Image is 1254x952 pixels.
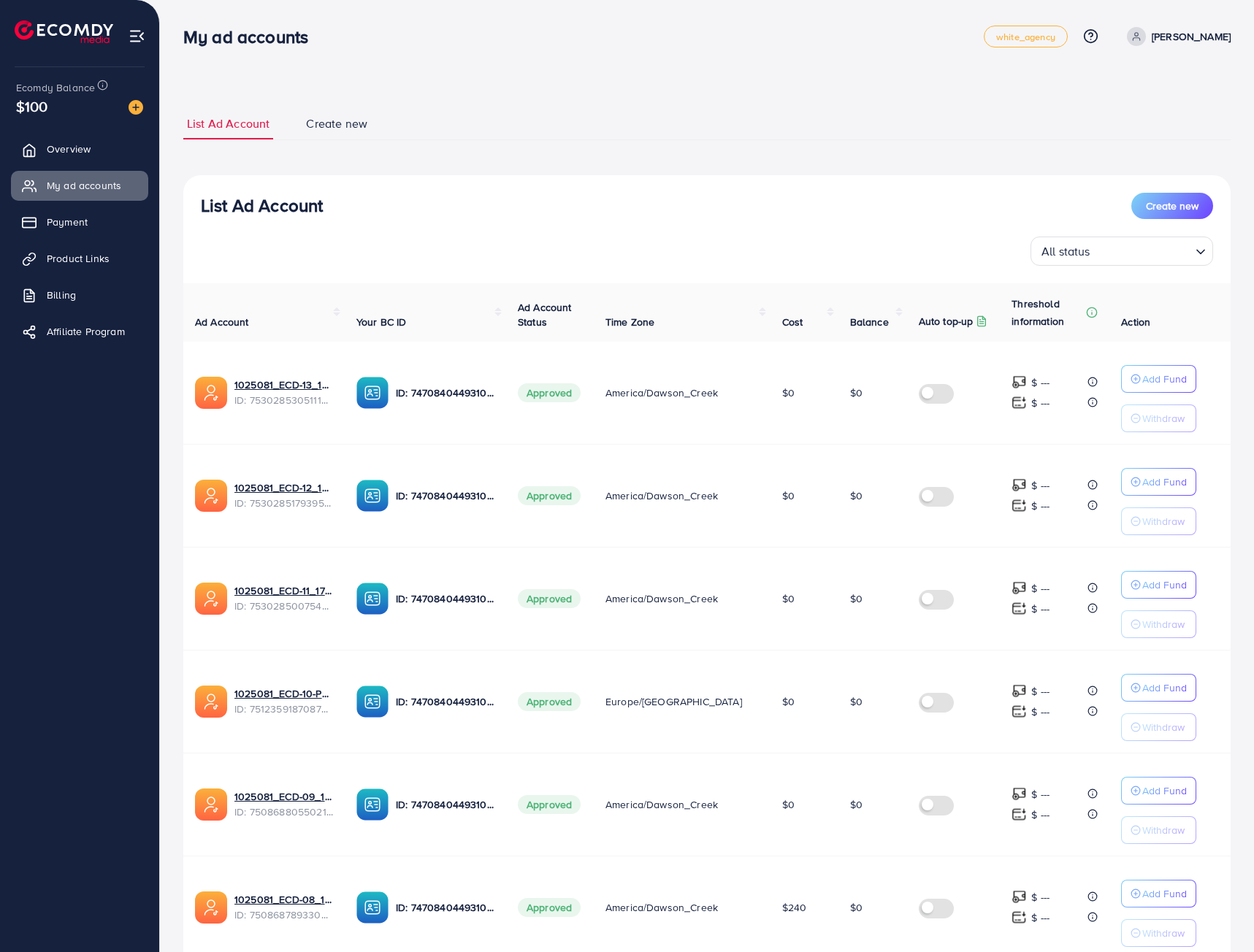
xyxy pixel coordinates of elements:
span: white_agency [996,32,1055,42]
div: <span class='underline'>1025081_ECD-13_1753281182469</span></br>7530285305111822352 [234,377,333,407]
a: [PERSON_NAME] [1121,27,1231,46]
a: Product Links [11,244,148,273]
p: [PERSON_NAME] [1152,28,1231,45]
p: Add Fund [1142,473,1187,491]
span: Product Links [47,251,110,266]
h3: My ad accounts [183,26,320,47]
img: top-up amount [1012,889,1027,905]
img: top-up amount [1012,601,1027,616]
span: Approved [518,589,581,608]
img: ic-ba-acc.ded83a64.svg [356,686,389,718]
span: Create new [1146,199,1198,213]
span: $0 [782,385,795,400]
img: top-up amount [1012,395,1027,410]
img: ic-ads-acc.e4c84228.svg [195,891,227,924]
a: Overview [11,134,148,164]
a: 1025081_ECD-11_1753281121599 [234,583,333,598]
p: Add Fund [1142,679,1187,696]
span: Time Zone [605,315,654,329]
span: $0 [850,900,863,915]
span: $0 [850,694,863,709]
img: top-up amount [1012,477,1027,493]
button: Add Fund [1121,880,1196,907]
span: ID: 7512359187087917073 [234,702,333,716]
span: Affiliate Program [47,324,125,339]
img: top-up amount [1012,786,1027,802]
img: logo [15,20,113,43]
div: Search for option [1031,237,1213,266]
span: $0 [850,385,863,400]
span: $240 [782,900,807,915]
a: 1025081_ECD-10-Pháp_1749107447127 [234,686,333,701]
p: ID: 7470840449310277648 [396,796,494,813]
a: My ad accounts [11,171,148,200]
a: 1025081_ECD-13_1753281182469 [234,377,333,392]
span: Action [1121,315,1150,329]
span: ID: 7530285305111822352 [234,393,333,407]
div: <span class='underline'>1025081_ECD-08_1748252645944</span></br>7508687893305868289 [234,892,333,922]
p: $ --- [1031,786,1050,803]
span: $100 [16,96,48,117]
button: Add Fund [1121,365,1196,393]
p: $ --- [1031,580,1050,597]
button: Add Fund [1121,674,1196,702]
button: Withdraw [1121,610,1196,638]
span: $0 [782,797,795,812]
span: $0 [782,591,795,606]
span: ID: 7530285179395440641 [234,496,333,510]
p: ID: 7470840449310277648 [396,693,494,710]
span: Approved [518,795,581,814]
button: Add Fund [1121,468,1196,496]
span: Approved [518,486,581,505]
span: Approved [518,383,581,402]
p: Add Fund [1142,885,1187,902]
img: top-up amount [1012,683,1027,699]
span: Ecomdy Balance [16,80,95,95]
img: ic-ads-acc.e4c84228.svg [195,583,227,615]
button: Add Fund [1121,571,1196,599]
p: Withdraw [1142,924,1185,942]
p: $ --- [1031,477,1050,494]
div: <span class='underline'>1025081_ECD-09_1748252683214</span></br>7508688055021420560 [234,789,333,819]
img: top-up amount [1012,375,1027,390]
img: ic-ba-acc.ded83a64.svg [356,377,389,409]
span: Balance [850,315,889,329]
p: Withdraw [1142,513,1185,530]
span: Payment [47,215,88,229]
button: Create new [1131,193,1213,219]
div: <span class='underline'>1025081_ECD-11_1753281121599</span></br>7530285007542747152 [234,583,333,613]
a: 1025081_ECD-08_1748252645944 [234,892,333,907]
p: $ --- [1031,909,1050,926]
p: ID: 7470840449310277648 [396,487,494,504]
span: America/Dawson_Creek [605,488,718,503]
p: Withdraw [1142,410,1185,427]
p: Add Fund [1142,370,1187,388]
span: Approved [518,898,581,917]
img: ic-ads-acc.e4c84228.svg [195,788,227,821]
button: Withdraw [1121,816,1196,844]
p: Auto top-up [919,312,974,330]
img: top-up amount [1012,580,1027,596]
button: Withdraw [1121,919,1196,947]
span: Your BC ID [356,315,407,329]
img: image [129,100,143,115]
p: Withdraw [1142,821,1185,839]
div: <span class='underline'>1025081_ECD-12_1753281152522</span></br>7530285179395440641 [234,480,333,510]
a: Billing [11,280,148,310]
p: Add Fund [1142,782,1187,799]
a: Affiliate Program [11,317,148,346]
p: $ --- [1031,497,1050,515]
img: ic-ba-acc.ded83a64.svg [356,891,389,924]
span: My ad accounts [47,178,121,193]
p: $ --- [1031,394,1050,412]
span: America/Dawson_Creek [605,797,718,812]
span: Cost [782,315,803,329]
button: Withdraw [1121,713,1196,741]
p: Add Fund [1142,576,1187,594]
span: $0 [850,488,863,503]
span: ID: 7508688055021420560 [234,805,333,819]
span: Ad Account Status [518,300,572,329]
input: Search for option [1095,238,1190,262]
h3: List Ad Account [201,195,323,216]
p: Withdraw [1142,718,1185,736]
